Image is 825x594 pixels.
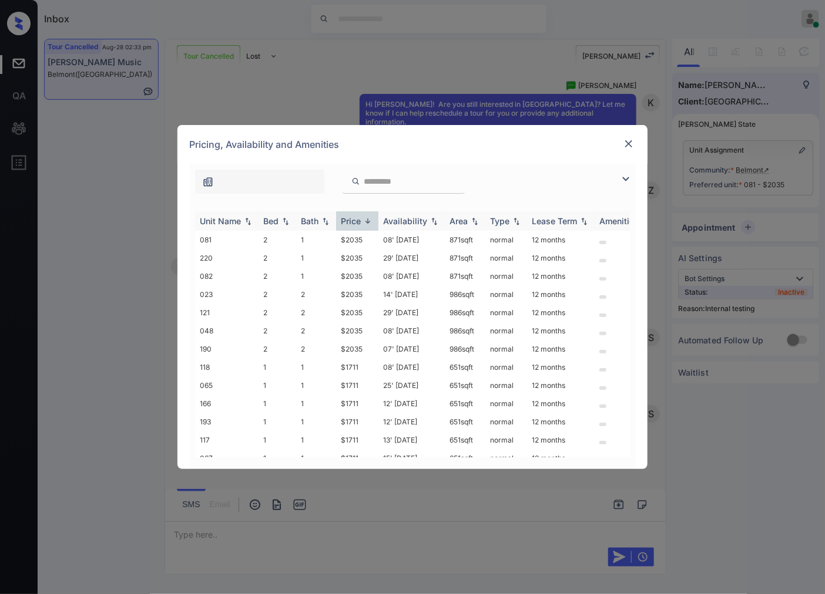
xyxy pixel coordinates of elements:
td: 12 months [527,394,595,413]
td: 1 [259,449,296,467]
td: normal [485,285,527,303]
td: $2035 [336,340,378,358]
td: 1 [296,267,336,285]
td: $2035 [336,231,378,249]
td: 08' [DATE] [378,322,445,340]
td: 1 [296,413,336,431]
td: 2 [296,322,336,340]
img: icon-zuma [619,172,633,186]
td: 986 sqft [445,322,485,340]
td: 08' [DATE] [378,358,445,376]
td: 1 [259,376,296,394]
img: sorting [511,217,522,225]
td: 12 months [527,231,595,249]
td: 986 sqft [445,303,485,322]
td: 12' [DATE] [378,394,445,413]
td: normal [485,267,527,285]
td: 166 [195,394,259,413]
td: 2 [296,303,336,322]
td: 12 months [527,358,595,376]
td: 2 [296,285,336,303]
td: 12 months [527,303,595,322]
td: normal [485,394,527,413]
td: normal [485,449,527,467]
td: $1711 [336,376,378,394]
td: 651 sqft [445,376,485,394]
div: Lease Term [532,216,577,226]
td: 2 [296,340,336,358]
td: 12 months [527,449,595,467]
td: $1711 [336,413,378,431]
td: $2035 [336,322,378,340]
td: 12 months [527,340,595,358]
img: close [623,138,635,150]
td: 1 [259,394,296,413]
td: 871 sqft [445,231,485,249]
td: 067 [195,449,259,467]
td: 2 [259,322,296,340]
td: 082 [195,267,259,285]
td: 121 [195,303,259,322]
td: 12 months [527,249,595,267]
td: 2 [259,285,296,303]
td: $1711 [336,358,378,376]
td: 12 months [527,431,595,449]
img: sorting [242,217,254,225]
td: 2 [259,303,296,322]
td: normal [485,322,527,340]
td: 190 [195,340,259,358]
img: sorting [362,217,374,225]
td: normal [485,303,527,322]
td: 048 [195,322,259,340]
td: 651 sqft [445,358,485,376]
td: normal [485,376,527,394]
td: $1711 [336,449,378,467]
td: 065 [195,376,259,394]
div: Amenities [599,216,639,226]
div: Bath [301,216,318,226]
img: icon-zuma [202,176,214,188]
td: 1 [296,249,336,267]
td: 15' [DATE] [378,449,445,467]
td: 1 [259,431,296,449]
td: normal [485,358,527,376]
td: 220 [195,249,259,267]
td: $2035 [336,303,378,322]
td: 117 [195,431,259,449]
img: icon-zuma [351,176,360,187]
div: Area [450,216,468,226]
td: 651 sqft [445,431,485,449]
td: 193 [195,413,259,431]
td: normal [485,431,527,449]
td: 13' [DATE] [378,431,445,449]
div: Bed [263,216,279,226]
div: Unit Name [200,216,241,226]
td: 081 [195,231,259,249]
img: sorting [428,217,440,225]
td: 29' [DATE] [378,303,445,322]
td: 08' [DATE] [378,267,445,285]
td: normal [485,249,527,267]
td: 1 [296,231,336,249]
td: 08' [DATE] [378,231,445,249]
td: 25' [DATE] [378,376,445,394]
td: 986 sqft [445,285,485,303]
td: 986 sqft [445,340,485,358]
td: 651 sqft [445,394,485,413]
td: 1 [296,358,336,376]
td: 29' [DATE] [378,249,445,267]
img: sorting [578,217,590,225]
td: 1 [296,376,336,394]
td: 12 months [527,267,595,285]
div: Price [341,216,361,226]
td: 12 months [527,285,595,303]
td: 14' [DATE] [378,285,445,303]
td: $1711 [336,431,378,449]
div: Pricing, Availability and Amenities [177,125,648,164]
td: 1 [296,449,336,467]
td: 1 [259,413,296,431]
td: 12' [DATE] [378,413,445,431]
td: 2 [259,249,296,267]
div: Type [490,216,509,226]
td: 2 [259,340,296,358]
